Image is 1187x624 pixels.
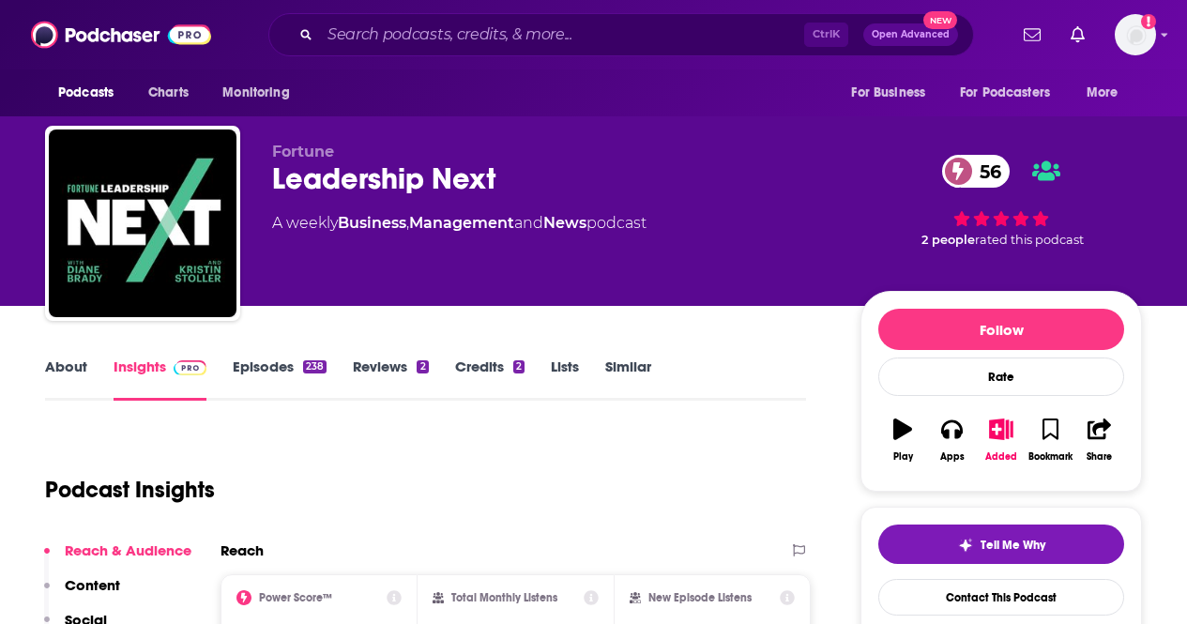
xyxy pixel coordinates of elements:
[1087,80,1119,106] span: More
[353,358,428,401] a: Reviews2
[960,80,1050,106] span: For Podcasters
[44,541,191,576] button: Reach & Audience
[975,233,1084,247] span: rated this podcast
[31,17,211,53] img: Podchaser - Follow, Share and Rate Podcasts
[878,579,1124,616] a: Contact This Podcast
[114,358,206,401] a: InsightsPodchaser Pro
[1087,451,1112,463] div: Share
[878,358,1124,396] div: Rate
[648,591,752,604] h2: New Episode Listens
[878,525,1124,564] button: tell me why sparkleTell Me Why
[543,214,586,232] a: News
[940,451,965,463] div: Apps
[1063,19,1092,51] a: Show notifications dropdown
[927,406,976,474] button: Apps
[136,75,200,111] a: Charts
[268,13,974,56] div: Search podcasts, credits, & more...
[977,406,1026,474] button: Added
[513,360,525,373] div: 2
[272,212,647,235] div: A weekly podcast
[338,214,406,232] a: Business
[958,538,973,553] img: tell me why sparkle
[174,360,206,375] img: Podchaser Pro
[872,30,950,39] span: Open Advanced
[923,11,957,29] span: New
[961,155,1011,188] span: 56
[1115,14,1156,55] img: User Profile
[804,23,848,47] span: Ctrl K
[233,358,327,401] a: Episodes238
[455,358,525,401] a: Credits2
[272,143,334,160] span: Fortune
[893,451,913,463] div: Play
[860,143,1142,259] div: 56 2 peoplerated this podcast
[1115,14,1156,55] span: Logged in as BrunswickDigital
[65,576,120,594] p: Content
[948,75,1077,111] button: open menu
[605,358,651,401] a: Similar
[1115,14,1156,55] button: Show profile menu
[303,360,327,373] div: 238
[863,23,958,46] button: Open AdvancedNew
[878,406,927,474] button: Play
[45,476,215,504] h1: Podcast Insights
[985,451,1017,463] div: Added
[1028,451,1073,463] div: Bookmark
[838,75,949,111] button: open menu
[1073,75,1142,111] button: open menu
[1141,14,1156,29] svg: Add a profile image
[44,576,120,611] button: Content
[1075,406,1124,474] button: Share
[551,358,579,401] a: Lists
[451,591,557,604] h2: Total Monthly Listens
[320,20,804,50] input: Search podcasts, credits, & more...
[417,360,428,373] div: 2
[209,75,313,111] button: open menu
[406,214,409,232] span: ,
[65,541,191,559] p: Reach & Audience
[921,233,975,247] span: 2 people
[981,538,1045,553] span: Tell Me Why
[45,75,138,111] button: open menu
[1026,406,1074,474] button: Bookmark
[222,80,289,106] span: Monitoring
[49,129,236,317] img: Leadership Next
[942,155,1011,188] a: 56
[409,214,514,232] a: Management
[851,80,925,106] span: For Business
[1016,19,1048,51] a: Show notifications dropdown
[45,358,87,401] a: About
[878,309,1124,350] button: Follow
[221,541,264,559] h2: Reach
[58,80,114,106] span: Podcasts
[148,80,189,106] span: Charts
[259,591,332,604] h2: Power Score™
[514,214,543,232] span: and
